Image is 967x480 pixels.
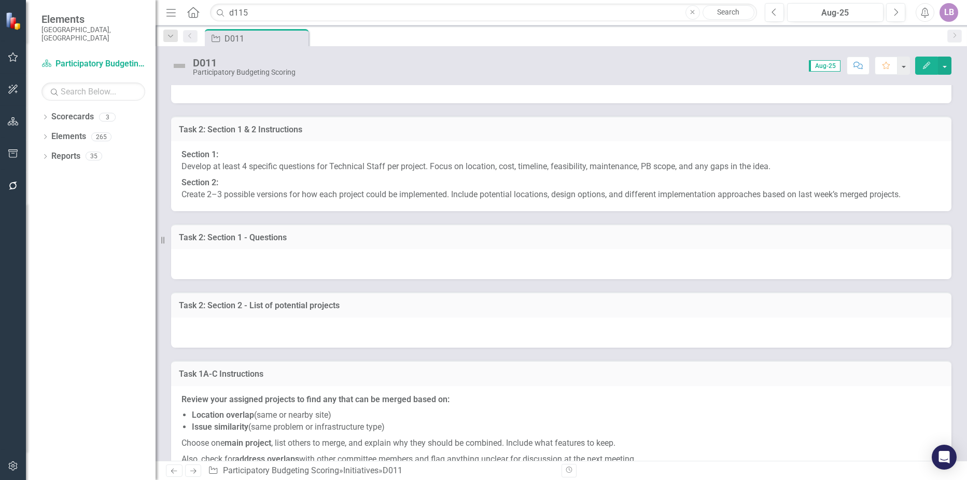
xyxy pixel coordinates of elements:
[99,113,116,121] div: 3
[181,149,941,175] p: Develop at least 4 specific questions for Technical Staff per project. Focus on location, cost, t...
[181,435,941,451] p: Choose one , list others to merge, and explain why they should be combined. Include what features...
[179,125,944,134] h3: Task 2: Section 1 & 2 Instructions
[179,233,944,242] h3: Task 2: Section 1 - Questions
[179,369,944,379] h3: Task 1A-C Instructions
[51,150,80,162] a: Reports
[809,60,840,72] span: Aug-25
[235,454,299,464] strong: address overlaps
[181,394,450,404] strong: Review your assigned projects to find any that can be merged based on:
[51,131,86,143] a: Elements
[41,58,145,70] a: Participatory Budgeting Scoring
[171,58,188,74] img: Not Defined
[41,13,145,25] span: Elements
[41,83,145,101] input: Search Below...
[192,421,941,433] p: (same problem or infrastructure type)
[91,132,111,141] div: 265
[181,451,941,465] p: Also, check for with other committee members and flag anything unclear for discussion at the next...
[5,12,23,30] img: ClearPoint Strategy
[383,465,402,475] div: D011
[179,301,944,310] h3: Task 2: Section 2 - List of potential projects
[193,68,296,76] div: Participatory Budgeting Scoring
[791,7,880,19] div: Aug-25
[192,410,254,420] strong: Location overlap
[940,3,958,22] button: LB
[181,175,941,201] p: Create 2–3 possible versions for how each project could be implemented. Include potential locatio...
[208,465,553,477] div: » »
[193,57,296,68] div: D011
[225,438,271,448] strong: main project
[86,152,102,161] div: 35
[932,445,957,470] div: Open Intercom Messenger
[181,149,218,159] strong: Section 1:
[192,409,941,421] p: (same or nearby site)
[192,422,248,432] strong: Issue similarity
[41,25,145,43] small: [GEOGRAPHIC_DATA], [GEOGRAPHIC_DATA]
[210,4,756,22] input: Search ClearPoint...
[51,111,94,123] a: Scorecards
[343,465,379,475] a: Initiatives
[223,465,339,475] a: Participatory Budgeting Scoring
[181,177,218,187] strong: Section 2:
[703,5,754,20] a: Search
[787,3,884,22] button: Aug-25
[225,32,306,45] div: D011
